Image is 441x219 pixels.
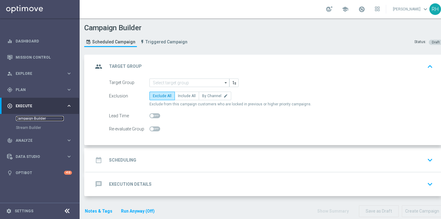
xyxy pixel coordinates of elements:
[224,94,228,98] i: edit
[93,154,435,166] div: date_range Scheduling keyboard_arrow_down
[93,178,435,190] div: message Execution Details keyboard_arrow_down
[92,39,135,45] span: Scheduled Campaign
[64,171,72,175] div: +10
[16,139,66,142] span: Analyze
[7,170,72,175] button: lightbulb Optibot +10
[7,138,72,143] button: track_changes Analyze keyboard_arrow_right
[414,39,426,45] div: Status:
[342,6,349,13] span: school
[138,37,189,47] a: Triggered Campaign
[66,137,72,143] i: keyboard_arrow_right
[6,208,12,214] i: settings
[7,49,72,65] div: Mission Control
[109,78,149,87] div: Target Group
[7,138,13,143] i: track_changes
[66,154,72,159] i: keyboard_arrow_right
[429,3,441,15] div: RH
[153,94,171,98] span: Exclude All
[145,39,187,45] span: Triggered Campaign
[7,87,72,92] button: gps_fixed Plan keyboard_arrow_right
[7,154,72,159] button: Data Studio keyboard_arrow_right
[93,61,104,72] i: group
[7,104,72,108] button: play_circle_outline Execute keyboard_arrow_right
[66,103,72,109] i: keyboard_arrow_right
[109,111,149,120] div: Lead Time
[84,207,113,215] button: Notes & Tags
[16,104,66,108] span: Execute
[178,94,196,98] span: Include All
[202,94,221,98] span: By Channel
[425,180,435,189] i: keyboard_arrow_down
[16,33,72,49] a: Dashboard
[66,71,72,76] i: keyboard_arrow_right
[109,125,149,133] div: Re-evaluate Group
[7,38,13,44] i: equalizer
[7,71,13,76] i: person_search
[15,209,33,213] a: Settings
[7,55,72,60] button: Mission Control
[392,5,429,14] a: [PERSON_NAME]keyboard_arrow_down
[7,138,66,143] div: Analyze
[7,33,72,49] div: Dashboard
[7,87,66,93] div: Plan
[425,155,435,165] i: keyboard_arrow_down
[93,61,435,72] div: group Target Group keyboard_arrow_up
[16,114,79,123] div: Campaign Builder
[7,71,66,76] div: Explore
[93,155,104,166] i: date_range
[7,87,13,93] i: gps_fixed
[16,49,72,65] a: Mission Control
[425,154,435,166] button: keyboard_arrow_down
[7,170,13,176] i: lightbulb
[120,207,155,215] button: Run Anyway (Off)
[7,103,66,109] div: Execute
[425,62,435,71] i: keyboard_arrow_up
[422,6,429,13] span: keyboard_arrow_down
[109,92,149,100] div: Exclusion
[84,24,190,32] h1: Campaign Builder
[7,165,72,181] div: Optibot
[93,179,104,190] i: message
[84,37,137,47] a: Scheduled Campaign
[359,205,399,217] button: Save as Draft
[432,40,439,44] span: Draft
[16,116,64,121] a: Campaign Builder
[16,72,66,75] span: Explore
[66,87,72,93] i: keyboard_arrow_right
[7,39,72,44] button: equalizer Dashboard
[425,61,435,72] button: keyboard_arrow_up
[7,71,72,76] button: person_search Explore keyboard_arrow_right
[109,64,142,69] h2: Target Group
[149,78,229,87] input: Select target group
[149,102,311,107] span: Exclude from this campaign customers who are locked in previous or higher priority campaigns.
[16,165,64,181] a: Optibot
[16,155,66,159] span: Data Studio
[7,103,13,109] i: play_circle_outline
[425,178,435,190] button: keyboard_arrow_down
[16,125,64,130] a: Stream Builder
[7,154,66,159] div: Data Studio
[223,79,229,87] i: arrow_drop_down
[109,157,136,163] h2: Scheduling
[16,123,79,132] div: Stream Builder
[16,88,66,92] span: Plan
[109,181,152,187] h2: Execution Details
